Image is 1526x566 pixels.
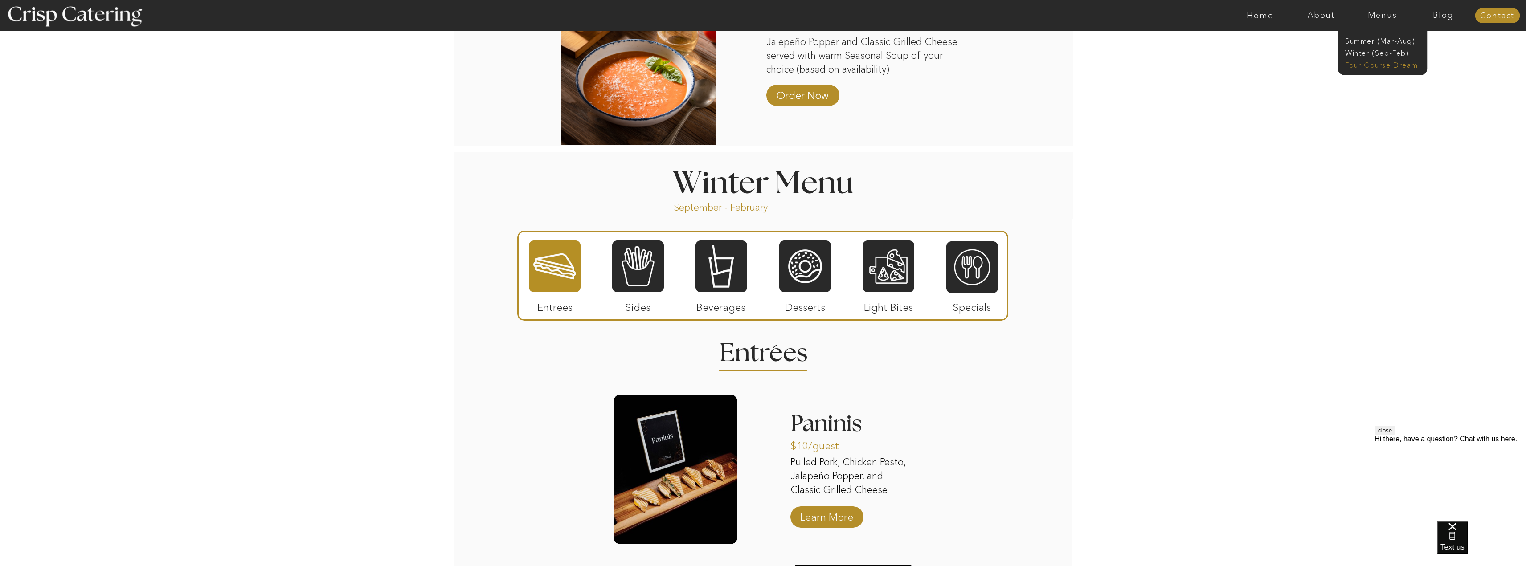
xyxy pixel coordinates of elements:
a: Order Now [773,80,832,106]
a: Menus [1352,11,1413,20]
a: Blog [1413,11,1474,20]
p: Beverages [691,292,751,318]
iframe: podium webchat widget prompt [1375,426,1526,533]
p: Pulled Pork, Chicken Pesto, Jalapeño Popper, and Classic Grilled Cheese [790,456,914,498]
iframe: podium webchat widget bubble [1437,521,1526,566]
p: $10/guest [790,431,850,456]
p: Light Bites [859,292,918,318]
p: Sides [608,292,667,318]
a: Summer (Mar-Aug) [1345,36,1425,45]
a: Winter (Sep-Feb) [1345,48,1418,57]
p: Jalepeño Popper and Classic Grilled Cheese served with warm Seasonal Soup of your choice (based o... [766,35,957,75]
p: Specials [942,292,1002,318]
a: Home [1230,11,1291,20]
a: Contact [1475,12,1520,20]
h2: Entrees [720,341,807,358]
a: Learn More [797,502,856,528]
p: $10/guest [766,7,826,33]
a: Four Course Dream [1345,60,1425,69]
p: Entrées [525,292,585,318]
p: Desserts [776,292,835,318]
h3: Paninis [790,412,914,441]
a: About [1291,11,1352,20]
p: September - February [674,201,796,211]
h1: Winter Menu [639,168,887,195]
